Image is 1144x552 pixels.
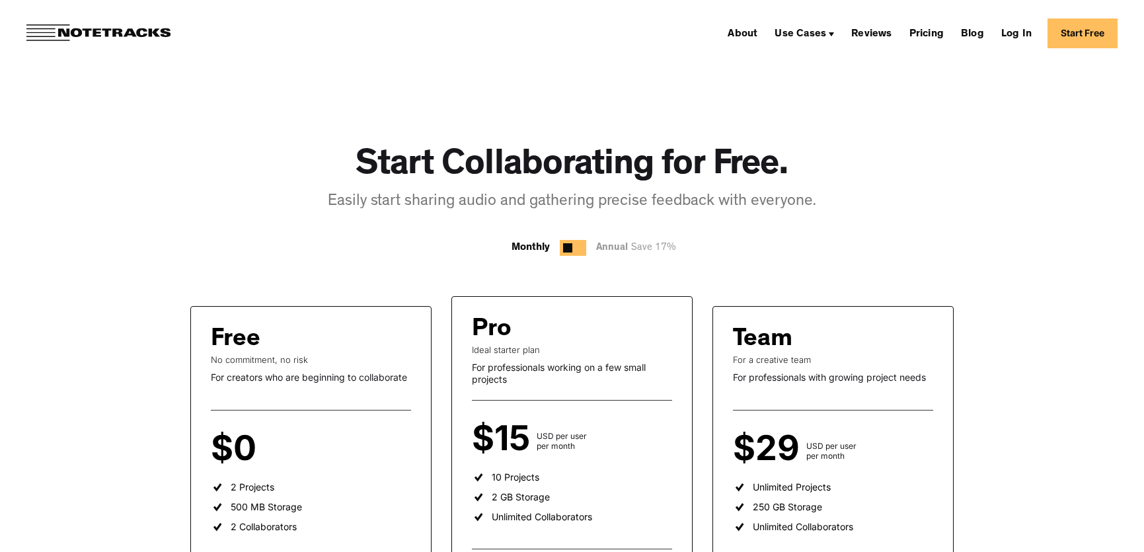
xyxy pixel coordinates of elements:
div: 250 GB Storage [753,501,822,513]
div: Annual [596,240,683,256]
div: Monthly [512,240,550,256]
a: Pricing [904,22,949,44]
div: per user per month [263,441,301,461]
div: For creators who are beginning to collaborate [211,372,411,383]
div: $15 [472,427,537,451]
div: For professionals working on a few small projects [472,362,672,385]
span: Save 17% [628,243,676,253]
div: $0 [211,437,263,461]
div: Pro [472,317,512,344]
div: $29 [733,437,806,461]
div: For a creative team [733,354,933,365]
a: Start Free [1048,19,1118,48]
div: For professionals with growing project needs [733,372,933,383]
div: Easily start sharing audio and gathering precise feedback with everyone. [328,191,816,214]
div: Unlimited Projects [753,481,831,493]
div: Ideal starter plan [472,344,672,355]
div: Use Cases [775,29,826,40]
div: USD per user per month [806,441,857,461]
div: No commitment, no risk [211,354,411,365]
div: 500 MB Storage [231,501,302,513]
div: 10 Projects [492,471,539,483]
div: Unlimited Collaborators [492,511,592,523]
a: Log In [996,22,1037,44]
div: Use Cases [769,22,839,44]
div: Team [733,327,792,354]
a: Blog [956,22,989,44]
div: Unlimited Collaborators [753,521,853,533]
div: 2 Collaborators [231,521,297,533]
div: Free [211,327,260,354]
h1: Start Collaborating for Free. [356,145,788,188]
a: Reviews [846,22,897,44]
div: USD per user per month [537,431,587,451]
div: 2 GB Storage [492,491,550,503]
div: 2 Projects [231,481,274,493]
a: About [722,22,763,44]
